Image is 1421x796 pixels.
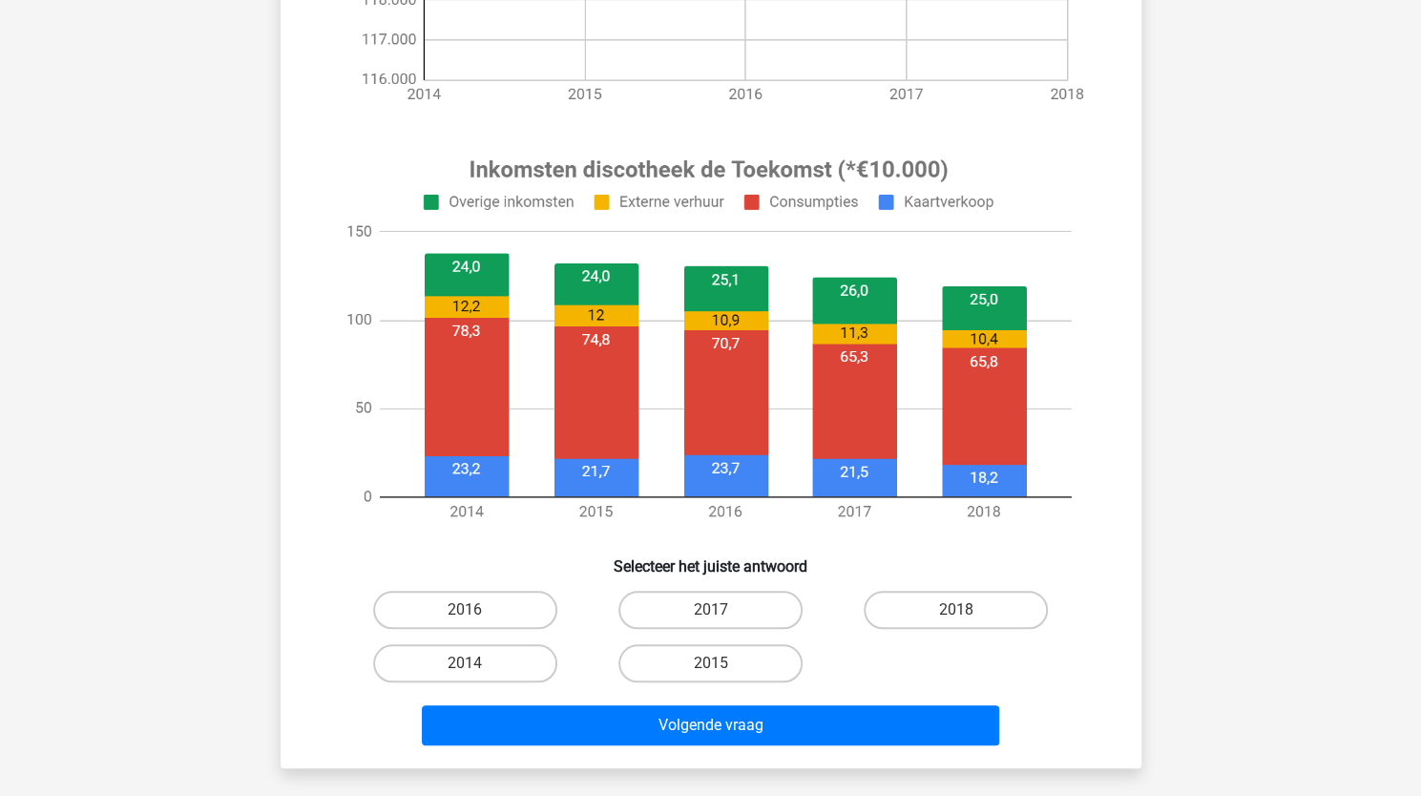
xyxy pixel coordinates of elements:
[373,644,557,682] label: 2014
[311,542,1111,576] h6: Selecteer het juiste antwoord
[864,591,1048,629] label: 2018
[618,591,803,629] label: 2017
[422,705,999,745] button: Volgende vraag
[618,644,803,682] label: 2015
[373,591,557,629] label: 2016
